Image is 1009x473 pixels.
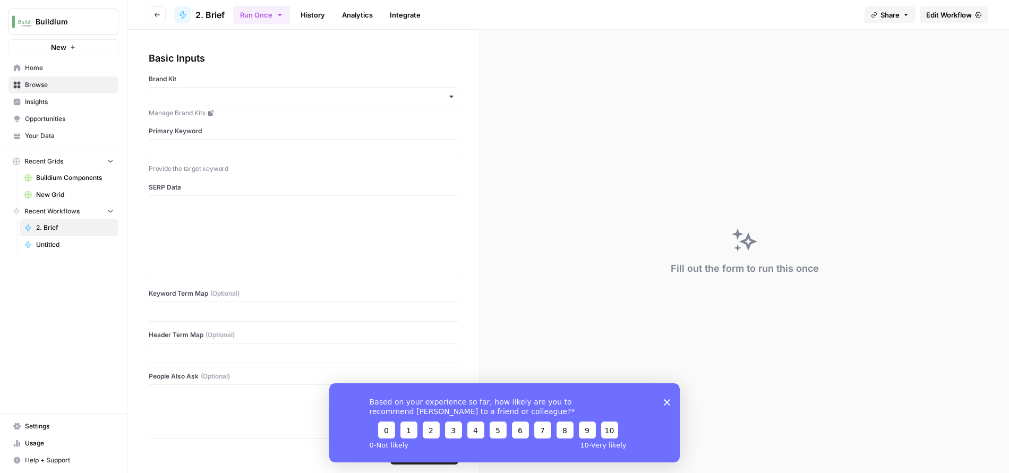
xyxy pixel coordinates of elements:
[149,74,458,84] label: Brand Kit
[20,236,118,253] a: Untitled
[51,42,66,53] span: New
[25,455,114,465] span: Help + Support
[12,12,31,31] img: Buildium Logo
[20,186,118,203] a: New Grid
[20,219,118,236] a: 2. Brief
[206,330,235,340] span: (Optional)
[8,76,118,93] a: Browse
[8,59,118,76] a: Home
[336,6,379,23] a: Analytics
[8,39,118,55] button: New
[149,289,458,298] label: Keyword Term Map
[149,126,458,136] label: Primary Keyword
[8,203,118,219] button: Recent Workflows
[210,289,240,298] span: (Optional)
[36,16,100,27] span: Buildium
[926,10,972,20] span: Edit Workflow
[25,97,114,107] span: Insights
[8,110,118,127] a: Opportunities
[329,383,680,462] iframe: Survey from AirOps
[25,63,114,73] span: Home
[25,80,114,90] span: Browse
[8,418,118,435] a: Settings
[294,6,331,23] a: History
[8,435,118,452] a: Usage
[8,127,118,144] a: Your Data
[8,8,118,35] button: Workspace: Buildium
[25,422,114,431] span: Settings
[25,438,114,448] span: Usage
[25,114,114,124] span: Opportunities
[880,10,900,20] span: Share
[865,6,916,23] button: Share
[25,131,114,141] span: Your Data
[195,8,225,21] span: 2. Brief
[24,157,63,166] span: Recent Grids
[36,240,114,250] span: Untitled
[8,153,118,169] button: Recent Grids
[233,6,290,24] button: Run Once
[8,452,118,469] button: Help + Support
[36,190,114,200] span: New Grid
[149,372,458,381] label: People Also Ask
[201,372,230,381] span: (Optional)
[671,261,819,276] div: Fill out the form to run this once
[149,164,458,174] p: Provide the target keyword
[8,93,118,110] a: Insights
[383,6,427,23] a: Integrate
[149,183,458,192] label: SERP Data
[36,223,114,233] span: 2. Brief
[174,6,225,23] a: 2. Brief
[20,169,118,186] a: Buildium Components
[920,6,988,23] a: Edit Workflow
[149,330,458,340] label: Header Term Map
[149,108,458,118] a: Manage Brand Kits
[149,51,458,66] div: Basic Inputs
[36,173,114,183] span: Buildium Components
[24,207,80,216] span: Recent Workflows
